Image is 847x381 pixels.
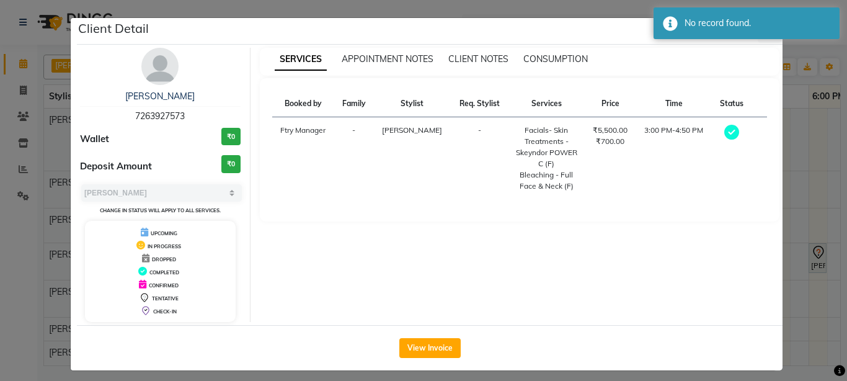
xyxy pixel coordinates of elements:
th: Family [334,91,374,117]
th: Price [585,91,636,117]
span: SERVICES [275,48,327,71]
div: ₹5,500.00 [592,125,629,136]
div: No record found. [685,17,830,30]
span: CONFIRMED [149,282,179,289]
th: Stylist [374,91,451,117]
div: ₹700.00 [592,136,629,147]
a: [PERSON_NAME] [125,91,195,102]
th: Status [712,91,752,117]
h3: ₹0 [221,128,241,146]
h5: Client Detail [78,19,149,38]
th: Booked by [272,91,334,117]
img: avatar [141,48,179,85]
th: Req. Stylist [451,91,508,117]
div: Facials- Skin Treatments - Skeyndor POWER C (F) [515,125,577,169]
span: Deposit Amount [80,159,152,174]
span: CLIENT NOTES [448,53,508,65]
td: - [451,117,508,200]
span: APPOINTMENT NOTES [342,53,433,65]
small: Change in status will apply to all services. [100,207,221,213]
span: [PERSON_NAME] [382,125,442,135]
div: Bleaching - Full Face & Neck (F) [515,169,577,192]
span: TENTATIVE [152,295,179,302]
span: CONSUMPTION [523,53,588,65]
th: Time [636,91,712,117]
span: 7263927573 [135,110,185,122]
span: DROPPED [152,256,176,262]
h3: ₹0 [221,155,241,173]
span: UPCOMING [151,230,177,236]
span: CHECK-IN [153,308,177,315]
td: Ftry Manager [272,117,334,200]
td: 3:00 PM-4:50 PM [636,117,712,200]
td: - [334,117,374,200]
button: View Invoice [399,338,461,358]
th: Services [508,91,585,117]
span: COMPLETED [149,269,179,276]
span: IN PROGRESS [148,243,181,249]
span: Wallet [80,132,109,146]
